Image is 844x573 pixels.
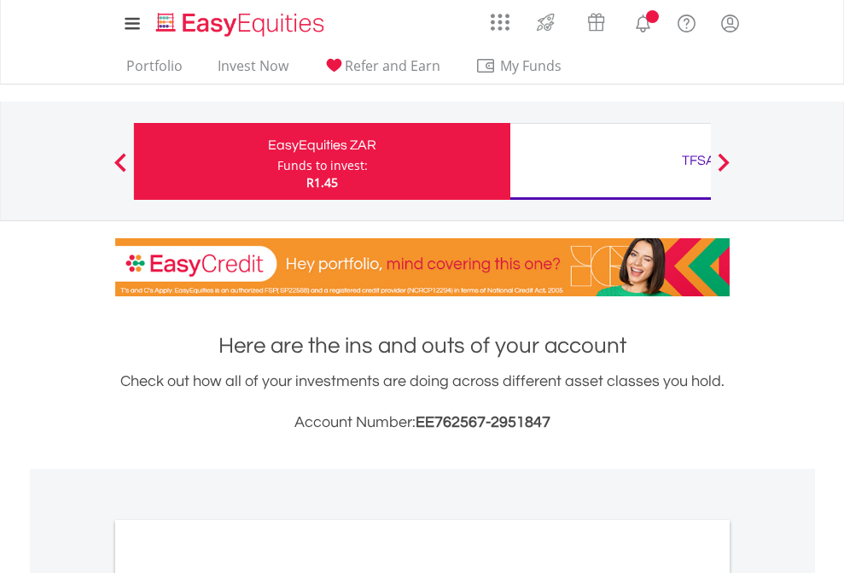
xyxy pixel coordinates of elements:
div: EasyEquities ZAR [144,133,500,157]
span: Refer and Earn [345,56,440,75]
a: Notifications [621,4,665,38]
span: R1.45 [306,174,338,190]
a: Portfolio [119,57,189,84]
img: grid-menu-icon.svg [491,13,509,32]
img: EasyCredit Promotion Banner [115,238,730,296]
button: Previous [103,161,137,178]
a: Vouchers [571,4,621,36]
a: FAQ's and Support [665,4,708,38]
a: AppsGrid [480,4,521,32]
div: Check out how all of your investments are doing across different asset classes you hold. [115,370,730,435]
span: My Funds [475,55,587,77]
div: Funds to invest: [277,157,368,174]
span: EE762567-2951847 [416,414,550,430]
a: My Profile [708,4,752,42]
img: vouchers-v2.svg [582,9,610,36]
a: Invest Now [211,57,295,84]
a: Home page [149,4,331,38]
img: thrive-v2.svg [532,9,560,36]
button: Next [707,161,741,178]
h3: Account Number: [115,411,730,435]
img: EasyEquities_Logo.png [153,10,331,38]
a: Refer and Earn [317,57,447,84]
h1: Here are the ins and outs of your account [115,330,730,361]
